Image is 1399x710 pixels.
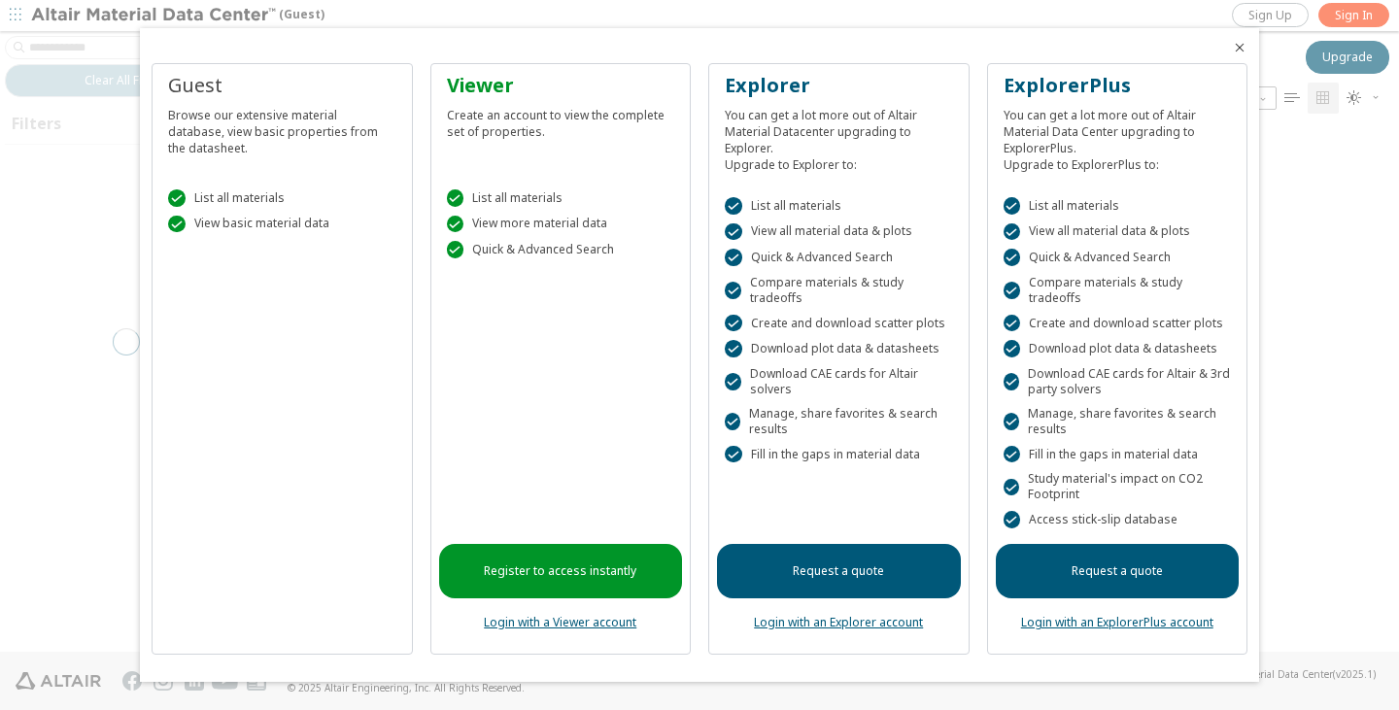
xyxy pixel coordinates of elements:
div: Download plot data & datasheets [1004,340,1232,357]
div: Manage, share favorites & search results [1004,406,1232,437]
div: Download plot data & datasheets [725,340,953,357]
div:  [168,216,186,233]
div:  [725,315,742,332]
div: Viewer [447,72,675,99]
div:  [447,216,464,233]
div:  [1004,446,1021,463]
div: Browse our extensive material database, view basic properties from the datasheet. [168,99,396,156]
div:  [1004,413,1019,430]
div:  [447,241,464,258]
div:  [1004,223,1021,241]
div:  [1004,282,1020,299]
div:  [1004,197,1021,215]
div: You can get a lot more out of Altair Material Datacenter upgrading to Explorer. Upgrade to Explor... [725,99,953,173]
div: Create an account to view the complete set of properties. [447,99,675,140]
div: List all materials [168,189,396,207]
div:  [168,189,186,207]
div:  [725,446,742,463]
div: List all materials [725,197,953,215]
div: Compare materials & study tradeoffs [1004,275,1232,306]
div: List all materials [1004,197,1232,215]
div: List all materials [447,189,675,207]
div: Explorer [725,72,953,99]
div:  [1004,340,1021,357]
a: Login with an ExplorerPlus account [1021,614,1213,630]
div:  [1004,479,1019,496]
a: Login with a Viewer account [484,614,636,630]
div:  [725,282,741,299]
div: View more material data [447,216,675,233]
div: Fill in the gaps in material data [725,446,953,463]
a: Request a quote [996,544,1240,598]
div: Create and download scatter plots [1004,315,1232,332]
div:  [447,189,464,207]
div:  [1004,249,1021,266]
div: Manage, share favorites & search results [725,406,953,437]
a: Register to access instantly [439,544,683,598]
div: Quick & Advanced Search [447,241,675,258]
div: ExplorerPlus [1004,72,1232,99]
div:  [1004,373,1019,390]
div: Create and download scatter plots [725,315,953,332]
div:  [725,197,742,215]
div:  [725,249,742,266]
button: Close [1232,40,1247,55]
div: View basic material data [168,216,396,233]
div: Access stick-slip database [1004,511,1232,528]
div: Download CAE cards for Altair solvers [725,366,953,397]
div:  [1004,315,1021,332]
div: Download CAE cards for Altair & 3rd party solvers [1004,366,1232,397]
div: Study material's impact on CO2 Footprint [1004,471,1232,502]
div: Compare materials & study tradeoffs [725,275,953,306]
div:  [725,340,742,357]
div:  [1004,511,1021,528]
div: Quick & Advanced Search [725,249,953,266]
a: Request a quote [717,544,961,598]
div:  [725,223,742,241]
div: Quick & Advanced Search [1004,249,1232,266]
a: Login with an Explorer account [754,614,923,630]
div: Guest [168,72,396,99]
div: View all material data & plots [725,223,953,241]
div: You can get a lot more out of Altair Material Data Center upgrading to ExplorerPlus. Upgrade to E... [1004,99,1232,173]
div: View all material data & plots [1004,223,1232,241]
div:  [725,413,740,430]
div: Fill in the gaps in material data [1004,446,1232,463]
div:  [725,373,741,390]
